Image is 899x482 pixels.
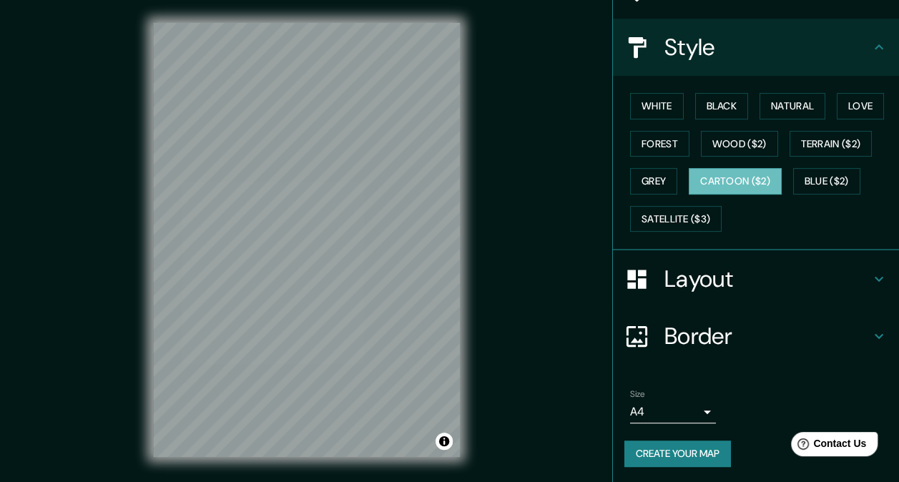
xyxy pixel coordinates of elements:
[624,441,731,467] button: Create your map
[613,19,899,76] div: Style
[630,206,722,232] button: Satellite ($3)
[793,168,860,195] button: Blue ($2)
[689,168,782,195] button: Cartoon ($2)
[613,308,899,365] div: Border
[613,250,899,308] div: Layout
[436,433,453,450] button: Toggle attribution
[664,265,870,293] h4: Layout
[664,33,870,62] h4: Style
[153,23,460,457] canvas: Map
[760,93,825,119] button: Natural
[630,400,716,423] div: A4
[701,131,778,157] button: Wood ($2)
[664,322,870,350] h4: Border
[790,131,873,157] button: Terrain ($2)
[630,388,645,400] label: Size
[630,93,684,119] button: White
[772,426,883,466] iframe: Help widget launcher
[630,168,677,195] button: Grey
[837,93,884,119] button: Love
[695,93,749,119] button: Black
[630,131,689,157] button: Forest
